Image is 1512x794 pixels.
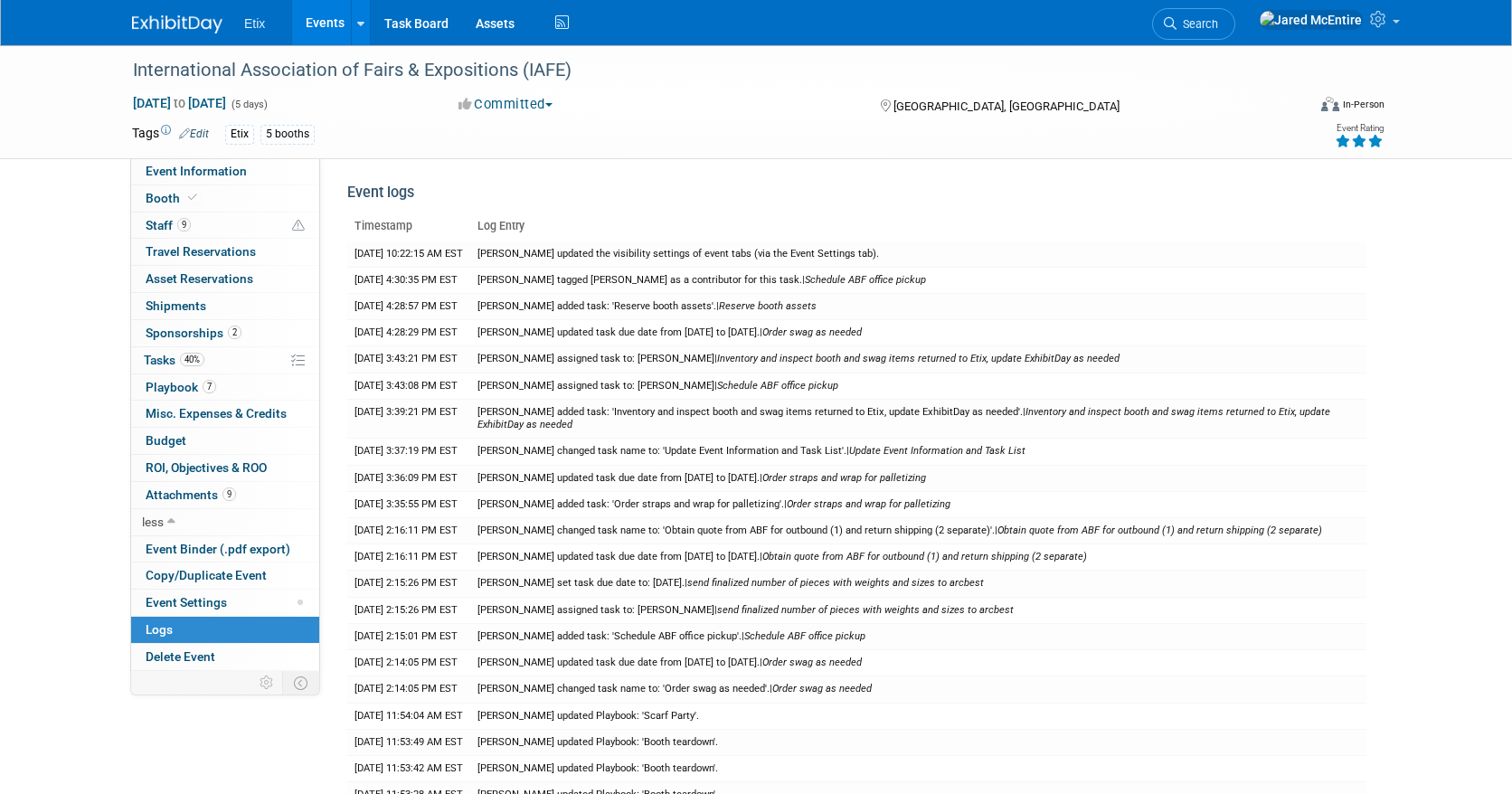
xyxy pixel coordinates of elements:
div: Event Rating [1335,124,1384,133]
span: Asset Reservations [146,271,253,286]
td: [DATE] 2:16:11 PM EST [347,518,470,544]
td: Tags [132,124,209,145]
td: [DATE] 3:36:09 PM EST [347,465,470,491]
td: [PERSON_NAME] updated task due date from [DATE] to [DATE]. [470,544,1366,571]
span: 40% [180,353,204,366]
span: Attachments [146,487,236,502]
span: | [760,472,926,484]
span: Sponsorships [146,326,241,340]
i: Obtain quote from ABF for outbound (1) and return shipping (2 separate) [762,551,1087,562]
td: [DATE] 3:43:08 PM EST [347,373,470,399]
span: 9 [222,487,236,501]
a: Staff9 [131,213,319,239]
td: [PERSON_NAME] updated the visibility settings of event tabs (via the Event Settings tab). [470,241,1366,268]
img: ExhibitDay [132,15,222,33]
td: [PERSON_NAME] tagged [PERSON_NAME] as a contributor for this task. [470,267,1366,293]
td: [PERSON_NAME] changed task name to: 'Obtain quote from ABF for outbound (1) and return shipping (... [470,518,1366,544]
i: send finalized number of pieces with weights and sizes to arcbest [717,604,1014,616]
span: Booth [146,191,201,205]
i: Order swag as needed [762,657,862,668]
span: | [685,577,984,589]
a: Shipments [131,293,319,319]
a: Copy/Duplicate Event [131,562,319,589]
td: Toggle Event Tabs [283,671,320,695]
span: | [714,380,838,392]
div: Event Format [1198,94,1384,121]
span: | [742,630,865,642]
a: Event Information [131,158,319,184]
span: Copy/Duplicate Event [146,568,267,582]
td: [PERSON_NAME] updated Playbook: 'Booth teardown'. [470,755,1366,781]
div: 5 booths [260,125,315,144]
div: International Association of Fairs & Expositions (IAFE) [127,54,1278,87]
td: [DATE] 3:37:19 PM EST [347,439,470,465]
span: Potential Scheduling Conflict -- at least one attendee is tagged in another overlapping event. [292,218,305,234]
span: ROI, Objectives & ROO [146,460,267,475]
div: Etix [225,125,254,144]
span: Etix [244,16,265,31]
td: [DATE] 3:39:21 PM EST [347,399,470,438]
td: [DATE] 11:53:42 AM EST [347,755,470,781]
span: | [770,683,872,695]
i: Order straps and wrap for palletizing [762,472,926,484]
td: [PERSON_NAME] updated task due date from [DATE] to [DATE]. [470,650,1366,676]
div: In-Person [1342,98,1384,111]
i: Schedule ABF office pickup [744,630,865,642]
td: [DATE] 10:22:15 AM EST [347,241,470,268]
span: Staff [146,218,191,232]
span: Travel Reservations [146,244,256,259]
a: Travel Reservations [131,239,319,265]
a: Attachments9 [131,482,319,508]
td: [DATE] 4:30:35 PM EST [347,267,470,293]
td: [PERSON_NAME] added task: 'Schedule ABF office pickup'. [470,623,1366,649]
td: [DATE] 2:15:26 PM EST [347,597,470,623]
a: Event Settings [131,590,319,616]
span: | [784,498,950,510]
td: [PERSON_NAME] assigned task to: [PERSON_NAME] [470,346,1366,373]
span: [DATE] [DATE] [132,95,227,111]
a: Playbook7 [131,374,319,401]
span: [GEOGRAPHIC_DATA], [GEOGRAPHIC_DATA] [893,99,1120,113]
a: Logs [131,617,319,643]
span: 7 [203,380,216,393]
a: ROI, Objectives & ROO [131,455,319,481]
td: [DATE] 2:15:26 PM EST [347,571,470,597]
button: Committed [452,95,560,114]
td: [PERSON_NAME] updated task due date from [DATE] to [DATE]. [470,465,1366,491]
i: Obtain quote from ABF for outbound (1) and return shipping (2 separate) [997,525,1322,536]
td: Personalize Event Tab Strip [251,671,283,695]
i: Update Event Information and Task List [849,445,1025,457]
span: Event Information [146,164,247,178]
td: [PERSON_NAME] assigned task to: [PERSON_NAME] [470,597,1366,623]
td: [DATE] 3:35:55 PM EST [347,491,470,517]
span: | [714,604,1014,616]
a: Asset Reservations [131,266,319,292]
a: Booth [131,185,319,212]
td: [DATE] 2:16:11 PM EST [347,544,470,571]
span: to [171,96,188,110]
span: | [760,657,862,668]
td: [DATE] 3:43:21 PM EST [347,346,470,373]
td: [PERSON_NAME] added task: 'Reserve booth assets'. [470,294,1366,320]
td: [PERSON_NAME] changed task name to: 'Update Event Information and Task List'. [470,439,1366,465]
td: [DATE] 4:28:29 PM EST [347,320,470,346]
span: (5 days) [230,99,268,110]
td: [PERSON_NAME] set task due date to: [DATE]. [470,571,1366,597]
div: Event logs [347,183,1366,213]
img: Jared McEntire [1259,10,1363,30]
i: Order straps and wrap for palletizing [787,498,950,510]
i: Order swag as needed [762,326,862,338]
a: Edit [179,128,209,140]
span: Misc. Expenses & Credits [146,406,287,421]
a: Delete Event [131,644,319,670]
i: Schedule ABF office pickup [805,274,926,286]
td: [DATE] 11:53:49 AM EST [347,729,470,755]
td: [PERSON_NAME] assigned task to: [PERSON_NAME] [470,373,1366,399]
i: send finalized number of pieces with weights and sizes to arcbest [687,577,984,589]
span: 2 [228,326,241,339]
td: [DATE] 2:14:05 PM EST [347,676,470,703]
span: Modified Layout [298,600,303,605]
span: | [995,525,1322,536]
span: 9 [177,218,191,232]
i: Booth reservation complete [188,193,197,203]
